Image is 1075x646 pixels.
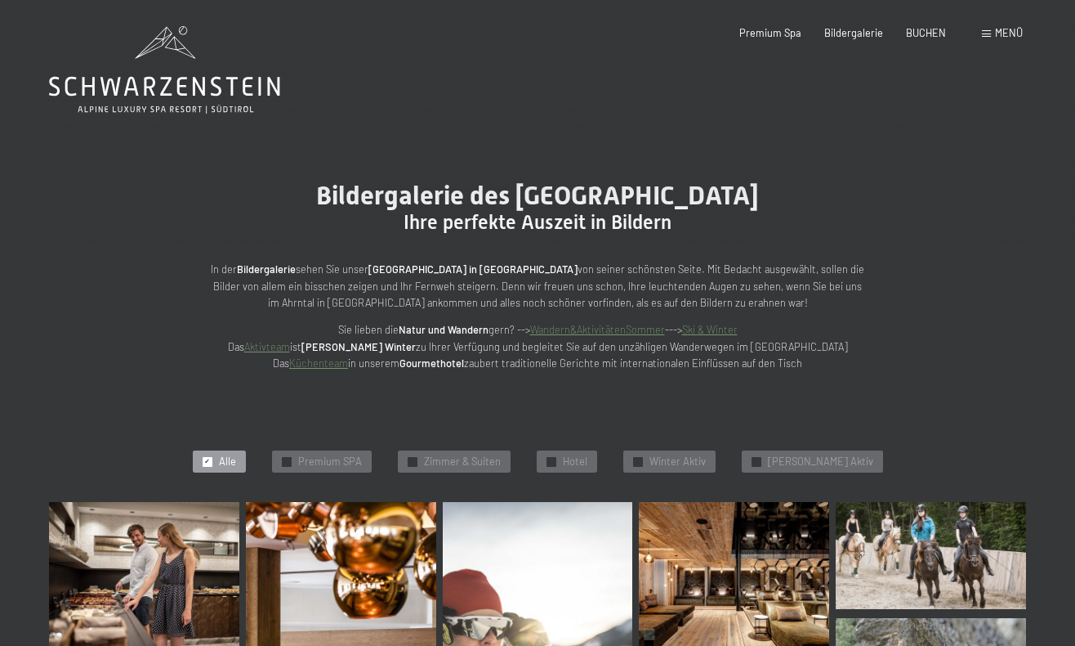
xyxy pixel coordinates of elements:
[399,323,488,336] strong: Natur und Wandern
[368,262,578,276] strong: [GEOGRAPHIC_DATA] in [GEOGRAPHIC_DATA]
[283,457,289,466] span: ✓
[211,321,864,371] p: Sie lieben die gern? --> ---> Das ist zu Ihrer Verfügung und begleitet Sie auf den unzähligen Wan...
[753,457,759,466] span: ✓
[244,340,290,353] a: Aktivteam
[649,455,706,469] span: Winter Aktiv
[824,26,883,39] a: Bildergalerie
[237,262,296,276] strong: Bildergalerie
[548,457,554,466] span: ✓
[219,455,236,469] span: Alle
[204,457,210,466] span: ✓
[289,357,348,370] a: Küchenteam
[635,457,640,466] span: ✓
[682,323,738,336] a: Ski & Winter
[836,502,1026,609] img: Bildergalerie
[424,455,501,469] span: Zimmer & Suiten
[379,361,514,378] span: Einwilligung Marketing*
[316,180,759,211] span: Bildergalerie des [GEOGRAPHIC_DATA]
[768,455,873,469] span: [PERSON_NAME] Aktiv
[739,26,801,39] a: Premium Spa
[404,211,671,234] span: Ihre perfekte Auszeit in Bildern
[301,340,416,353] strong: [PERSON_NAME] Winter
[399,357,464,370] strong: Gourmethotel
[530,323,665,336] a: Wandern&AktivitätenSommer
[906,26,946,39] a: BUCHEN
[298,455,362,469] span: Premium SPA
[211,261,864,311] p: In der sehen Sie unser von seiner schönsten Seite. Mit Bedacht ausgewählt, sollen die Bilder von ...
[409,457,415,466] span: ✓
[995,26,1023,39] span: Menü
[563,455,587,469] span: Hotel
